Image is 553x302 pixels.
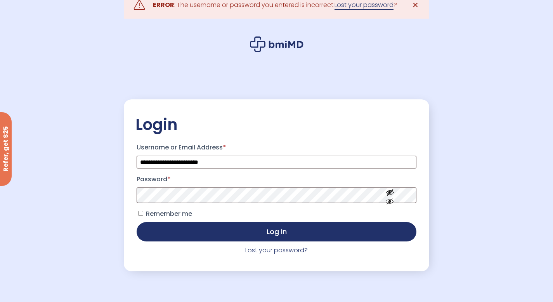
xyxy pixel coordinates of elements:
[137,141,416,154] label: Username or Email Address
[137,173,416,186] label: Password
[335,0,394,10] a: Lost your password
[135,115,417,134] h2: Login
[153,0,174,9] strong: ERROR
[146,209,192,218] span: Remember me
[138,211,143,216] input: Remember me
[245,246,308,255] a: Lost your password?
[368,182,412,209] button: Show password
[137,222,416,241] button: Log in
